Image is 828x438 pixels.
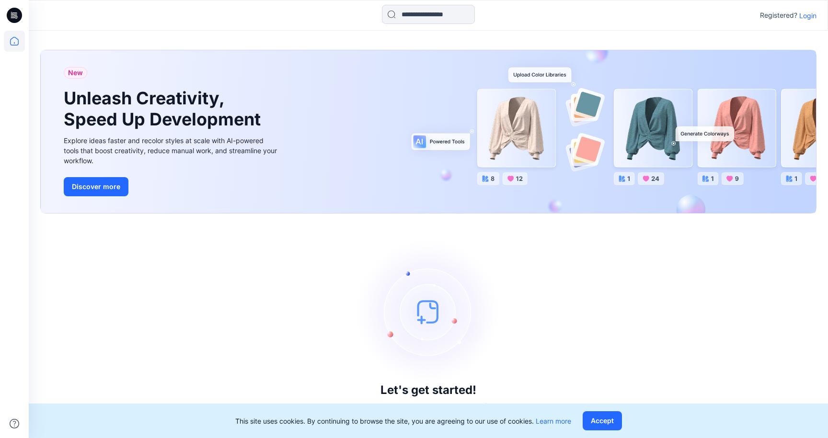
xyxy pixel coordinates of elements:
span: New [68,67,83,79]
button: Discover more [64,177,128,196]
a: Discover more [64,177,279,196]
button: Accept [583,411,622,430]
p: This site uses cookies. By continuing to browse the site, you are agreeing to our use of cookies. [235,416,571,426]
img: empty-state-image.svg [356,240,500,383]
p: Registered? [760,10,797,21]
p: Click New to add a style or create a folder. [350,401,507,412]
a: Learn more [536,417,571,425]
p: Login [799,11,816,21]
h3: Let's get started! [380,383,476,397]
h1: Unleash Creativity, Speed Up Development [64,88,265,129]
div: Explore ideas faster and recolor styles at scale with AI-powered tools that boost creativity, red... [64,135,279,166]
